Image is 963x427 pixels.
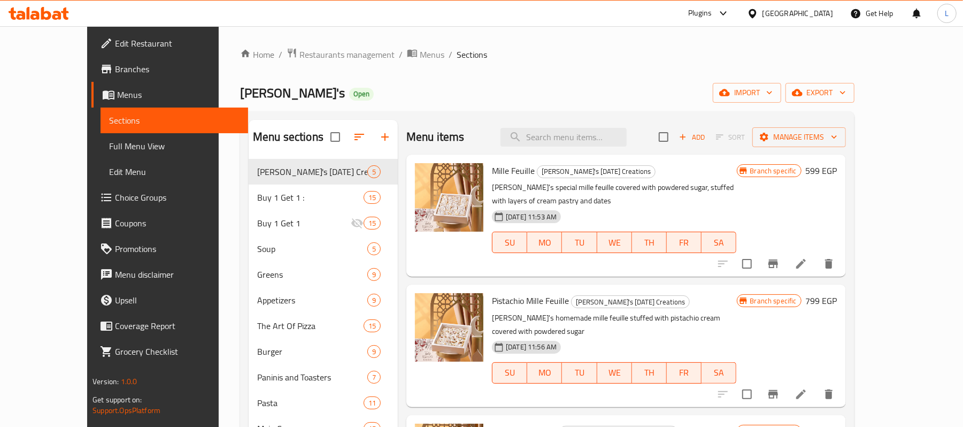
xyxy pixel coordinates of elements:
button: FR [667,232,702,253]
div: Soup5 [249,236,398,262]
button: Add section [372,124,398,150]
div: Ted's Ramadan Creations [537,165,656,178]
a: Coupons [91,210,248,236]
span: The Art Of Pizza [257,319,364,332]
div: items [367,165,381,178]
span: Branches [115,63,240,75]
a: Edit menu item [795,257,807,270]
div: Burger9 [249,339,398,364]
a: Choice Groups [91,185,248,210]
div: Buy 1 Get 1 [257,217,351,230]
p: [PERSON_NAME]'s special mille feuille covered with powdered sugar, stuffed with layers of cream p... [492,181,736,208]
h6: 599 EGP [806,163,837,178]
div: items [367,345,381,358]
div: Appetizers [257,294,367,307]
h2: Menu items [406,129,465,145]
span: TU [566,365,592,380]
button: MO [527,362,562,384]
span: TH [636,365,662,380]
span: Pistachio Mille Feuille [492,293,569,309]
span: FR [671,235,697,250]
span: SU [497,365,523,380]
span: MO [531,235,558,250]
a: Menus [407,48,444,62]
span: 15 [364,321,380,331]
span: [PERSON_NAME]'s [DATE] Creations [257,165,367,178]
span: Manage items [761,131,837,144]
div: items [364,217,381,230]
span: FR [671,365,697,380]
span: 11 [364,398,380,408]
a: Upsell [91,287,248,313]
button: SA [702,362,736,384]
button: MO [527,232,562,253]
span: Burger [257,345,367,358]
li: / [279,48,282,61]
span: 7 [368,372,380,383]
a: Sections [101,108,248,133]
span: [PERSON_NAME]'s [DATE] Creations [537,165,655,178]
span: 1.0.0 [121,375,137,388]
span: [DATE] 11:53 AM [502,212,561,222]
span: TH [636,235,662,250]
span: Mille Feuille [492,163,535,179]
span: 5 [368,167,380,177]
span: Full Menu View [109,140,240,152]
span: 9 [368,347,380,357]
a: Coverage Report [91,313,248,339]
button: Branch-specific-item [760,251,786,277]
li: / [399,48,403,61]
span: 15 [364,193,380,203]
span: Pasta [257,396,364,409]
span: import [721,86,773,100]
button: Manage items [752,127,846,147]
button: TU [562,362,597,384]
button: import [713,83,781,103]
span: Sort sections [346,124,372,150]
span: Menus [420,48,444,61]
span: Greens [257,268,367,281]
span: Grocery Checklist [115,345,240,358]
span: Add item [675,129,709,146]
span: Open [349,89,374,98]
div: Appetizers9 [249,287,398,313]
span: Get support on: [93,393,142,407]
span: Choice Groups [115,191,240,204]
li: / [449,48,452,61]
div: Pasta11 [249,390,398,416]
div: Soup [257,242,367,255]
button: SU [492,362,527,384]
div: Ted's Ramadan Creations [571,295,690,308]
a: Support.OpsPlatform [93,403,160,417]
div: [GEOGRAPHIC_DATA] [762,7,833,19]
span: Upsell [115,294,240,307]
button: Add [675,129,709,146]
span: Branch specific [746,296,801,306]
span: Select all sections [324,126,346,148]
span: L [945,7,949,19]
a: Grocery Checklist [91,339,248,364]
span: WE [602,235,628,250]
a: Restaurants management [287,48,395,62]
div: Buy 1 Get 1 :15 [249,185,398,210]
svg: Inactive section [351,217,364,230]
span: Buy 1 Get 1 : [257,191,364,204]
span: MO [531,365,558,380]
span: Menu disclaimer [115,268,240,281]
h6: 799 EGP [806,293,837,308]
span: SU [497,235,523,250]
button: SA [702,232,736,253]
span: Paninis and Toasters [257,371,367,384]
span: export [794,86,846,100]
span: TU [566,235,592,250]
div: items [367,268,381,281]
span: SA [706,235,732,250]
span: Select to update [736,383,758,406]
div: items [367,371,381,384]
button: export [785,83,854,103]
input: search [500,128,627,147]
span: [PERSON_NAME]'s [240,81,345,105]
